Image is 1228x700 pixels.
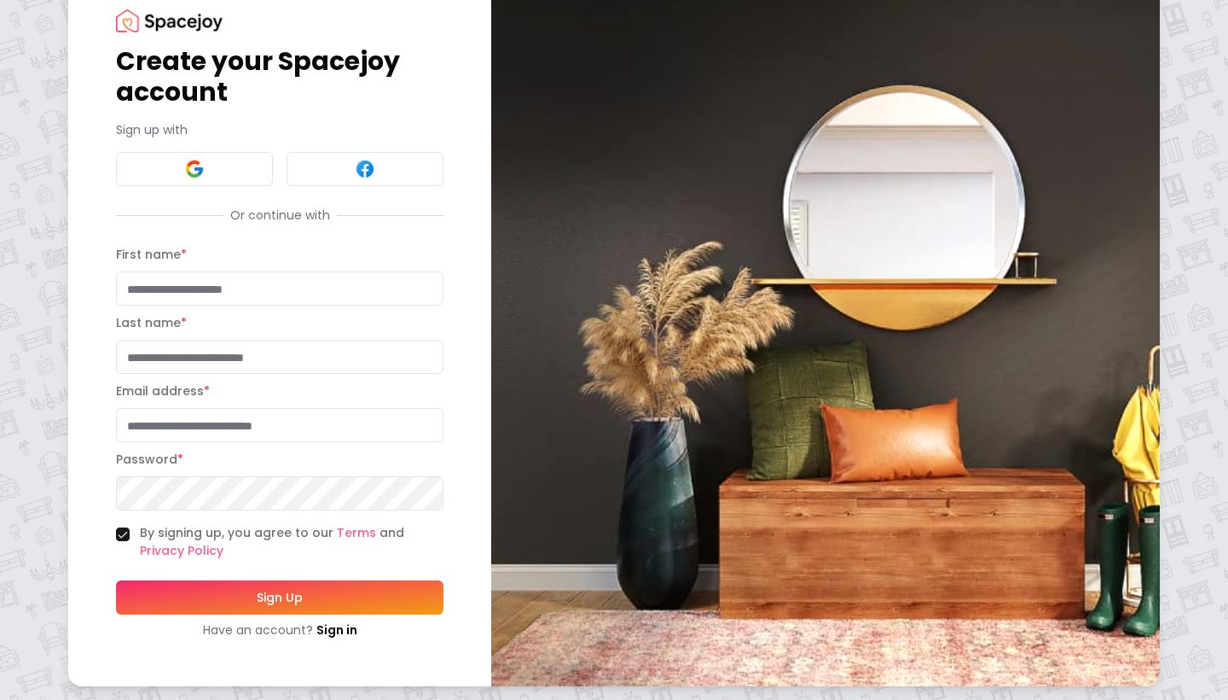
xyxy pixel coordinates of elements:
span: Or continue with [223,207,337,224]
label: Password [116,451,183,468]
label: First name [116,246,187,263]
a: Sign in [316,621,357,639]
img: Facebook signin [355,159,375,179]
img: Spacejoy Logo [116,9,223,32]
h1: Create your Spacejoy account [116,46,443,108]
label: Email address [116,382,210,400]
a: Terms [337,524,376,541]
label: Last name [116,314,187,331]
p: Sign up with [116,121,443,138]
button: Sign Up [116,580,443,615]
div: Have an account? [116,621,443,639]
label: By signing up, you agree to our and [140,524,443,560]
img: Google signin [184,159,205,179]
a: Privacy Policy [140,542,223,559]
